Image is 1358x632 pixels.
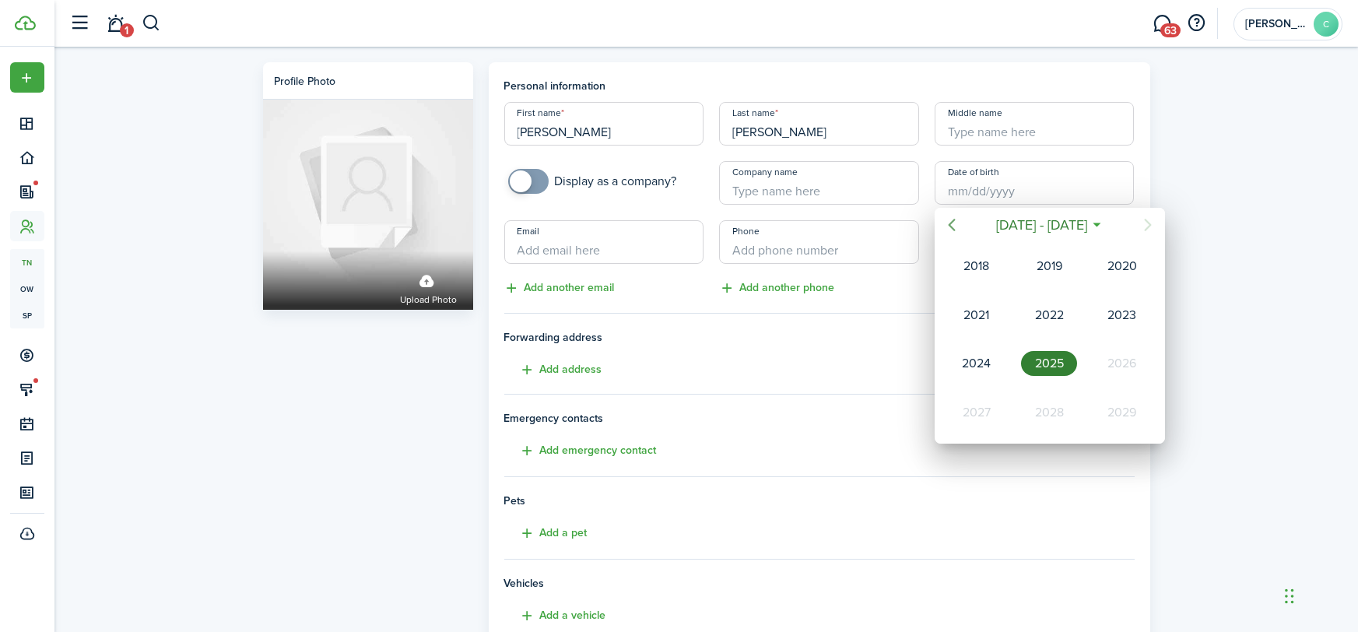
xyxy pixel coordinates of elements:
mbsc-button: Next page [1132,209,1163,241]
div: 2029 [1094,400,1150,425]
div: 2026 [1094,351,1150,376]
div: 2022 [1021,303,1077,328]
div: 2025 [1021,351,1077,376]
div: 2027 [949,400,1005,425]
div: 2018 [949,254,1005,279]
div: 2024 [949,351,1005,376]
mbsc-button: [DATE] - [DATE] [986,211,1097,239]
div: 2020 [1094,254,1150,279]
div: 2023 [1094,303,1150,328]
span: [DATE] - [DATE] [992,211,1090,239]
div: 2021 [949,303,1005,328]
mbsc-button: Previous page [936,209,967,241]
div: 2019 [1021,254,1077,279]
div: 2028 [1021,400,1077,425]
